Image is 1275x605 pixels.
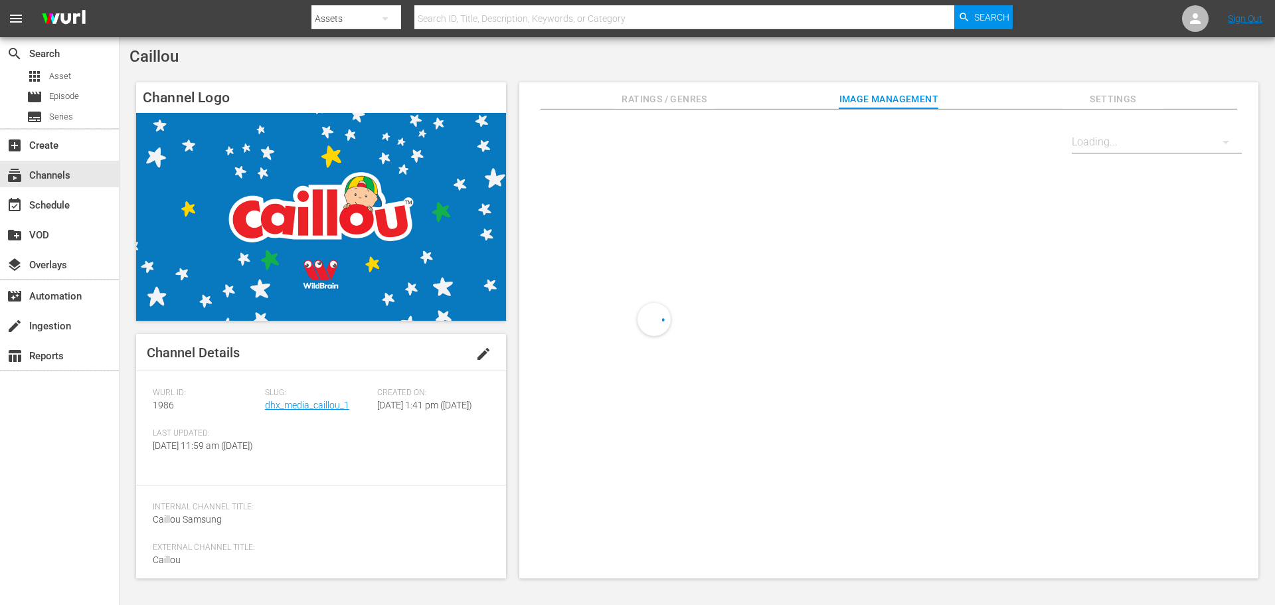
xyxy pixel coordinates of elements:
span: Slug: [265,388,371,398]
span: Schedule [7,197,23,213]
span: Asset [49,70,71,83]
span: Ratings / Genres [615,91,715,108]
span: Asset [27,68,42,84]
span: Caillou [153,555,181,565]
span: 1986 [153,400,174,410]
span: Created On: [377,388,483,398]
span: Search [974,5,1009,29]
a: Sign Out [1228,13,1262,24]
img: ans4CAIJ8jUAAAAAAAAAAAAAAAAAAAAAAAAgQb4GAAAAAAAAAAAAAAAAAAAAAAAAJMjXAAAAAAAAAAAAAAAAAAAAAAAAgAT5G... [32,3,96,35]
span: Settings [1063,91,1163,108]
span: [DATE] 1:41 pm ([DATE]) [377,400,472,410]
span: Series [27,109,42,125]
span: Ingestion [7,318,23,334]
button: edit [467,338,499,370]
span: [DATE] 11:59 am ([DATE]) [153,440,253,451]
span: menu [8,11,24,27]
button: Search [954,5,1013,29]
span: Channel Details [147,345,240,361]
h4: Channel Logo [136,82,506,113]
a: dhx_media_caillou_1 [265,400,349,410]
span: Automation [7,288,23,304]
span: Search [7,46,23,62]
span: External Channel Title: [153,543,483,553]
span: Last Updated: [153,428,258,439]
span: Internal Channel Title: [153,502,483,513]
img: Caillou [136,113,506,321]
span: Episode [49,90,79,103]
span: Channels [7,167,23,183]
span: Series [49,110,73,124]
span: Image Management [839,91,938,108]
span: Caillou Samsung [153,514,222,525]
span: Create [7,137,23,153]
span: Overlays [7,257,23,273]
span: Caillou [129,47,179,66]
span: VOD [7,227,23,243]
span: edit [475,346,491,362]
span: Reports [7,348,23,364]
span: Episode [27,89,42,105]
span: Wurl ID: [153,388,258,398]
